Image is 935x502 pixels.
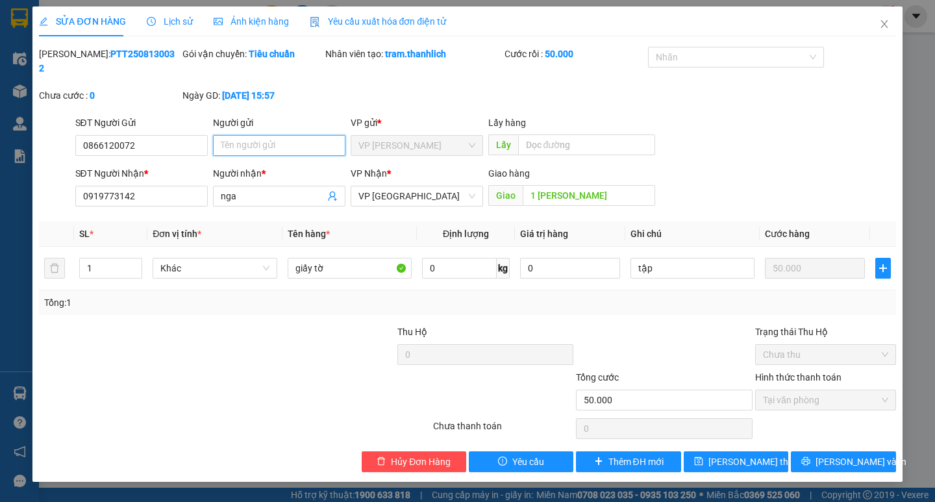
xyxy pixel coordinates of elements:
div: VP gửi [351,116,483,130]
span: Yêu cầu xuất hóa đơn điện tử [310,16,447,27]
label: Hình thức thanh toán [755,372,841,383]
input: Ghi Chú [630,258,754,279]
span: clock-circle [147,17,156,26]
input: Dọc đường [523,185,655,206]
span: kg [497,258,510,279]
button: save[PERSON_NAME] thay đổi [684,451,788,472]
div: SĐT Người Gửi [75,116,208,130]
span: picture [214,17,223,26]
span: exclamation-circle [498,457,507,467]
div: Tổng: 1 [44,295,362,310]
b: Tiêu chuẩn [249,49,295,59]
button: printer[PERSON_NAME] và In [791,451,895,472]
span: printer [801,457,810,467]
div: Chưa thanh toán [432,419,575,442]
input: 0 [765,258,865,279]
span: Ảnh kiện hàng [214,16,289,27]
span: Tổng cước [576,372,619,383]
span: Định lượng [443,229,489,239]
span: Tên hàng [288,229,330,239]
button: plus [875,258,891,279]
div: Ngày GD: [182,88,323,103]
span: Thêm ĐH mới [608,455,664,469]
span: Hủy Đơn Hàng [391,455,451,469]
div: Trạng thái Thu Hộ [755,325,896,339]
div: [PERSON_NAME]: [39,47,180,75]
button: delete [44,258,65,279]
span: VP Đà Lạt [358,186,475,206]
img: icon [310,17,320,27]
span: Khác [160,258,269,278]
span: plus [876,263,890,273]
span: [PERSON_NAME] và In [816,455,906,469]
span: Yêu cầu [512,455,544,469]
div: Nhận: VP [GEOGRAPHIC_DATA] [114,76,233,103]
div: Người gửi [213,116,345,130]
span: [PERSON_NAME] thay đổi [708,455,812,469]
div: Gửi: VP [PERSON_NAME] [10,76,107,103]
span: Đơn vị tính [153,229,201,239]
span: VP Phan Thiết [358,136,475,155]
span: Tại văn phòng [763,390,888,410]
span: plus [594,457,603,467]
span: Lịch sử [147,16,193,27]
span: close [879,19,890,29]
span: delete [377,457,386,467]
span: Giao hàng [488,168,530,179]
span: Thu Hộ [397,327,427,337]
input: Dọc đường [518,134,655,155]
div: SĐT Người Nhận [75,166,208,181]
b: [DATE] 15:57 [222,90,275,101]
button: exclamation-circleYêu cầu [469,451,573,472]
b: tram.thanhlich [385,49,446,59]
span: Giá trị hàng [520,229,568,239]
div: Nhân viên tạo: [325,47,502,61]
b: 50.000 [545,49,573,59]
text: PTT2508130032 [73,55,170,69]
div: Chưa cước : [39,88,180,103]
span: Lấy hàng [488,118,526,128]
span: Cước hàng [765,229,810,239]
span: edit [39,17,48,26]
span: VP Nhận [351,168,387,179]
input: VD: Bàn, Ghế [288,258,412,279]
button: plusThêm ĐH mới [576,451,680,472]
div: Gói vận chuyển: [182,47,323,61]
b: 0 [90,90,95,101]
span: SỬA ĐƠN HÀNG [39,16,125,27]
span: user-add [327,191,338,201]
span: Lấy [488,134,518,155]
button: Close [866,6,903,43]
span: Giao [488,185,523,206]
span: save [694,457,703,467]
button: deleteHủy Đơn Hàng [362,451,466,472]
div: Cước rồi : [505,47,645,61]
th: Ghi chú [625,221,760,247]
span: SL [79,229,90,239]
div: Người nhận [213,166,345,181]
span: Chưa thu [763,345,888,364]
